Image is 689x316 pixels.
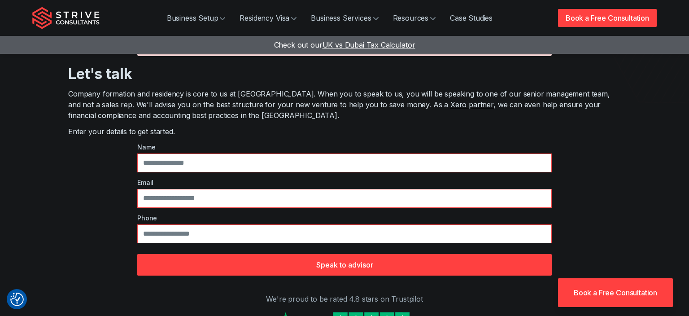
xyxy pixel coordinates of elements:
a: Xero partner [450,100,493,109]
h3: Let's talk [68,65,621,83]
a: Business Setup [160,9,233,27]
img: Strive Consultants [32,7,100,29]
button: Consent Preferences [10,293,24,306]
a: Check out ourUK vs Dubai Tax Calculator [274,40,415,49]
button: Speak to advisor [137,254,552,276]
a: Residency Visa [232,9,304,27]
p: Company formation and residency is core to us at [GEOGRAPHIC_DATA]. When you to speak to us, you ... [68,88,621,121]
label: Email [137,178,552,187]
a: Book a Free Consultation [558,278,673,307]
p: Enter your details to get started. [68,126,621,137]
p: We're proud to be rated 4.8 stars on Trustpilot [68,294,621,304]
label: Phone [137,213,552,223]
label: Name [137,142,552,152]
a: Resources [386,9,443,27]
a: Case Studies [443,9,500,27]
a: Business Services [304,9,385,27]
span: UK vs Dubai Tax Calculator [323,40,415,49]
a: Book a Free Consultation [558,9,657,27]
img: Revisit consent button [10,293,24,306]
